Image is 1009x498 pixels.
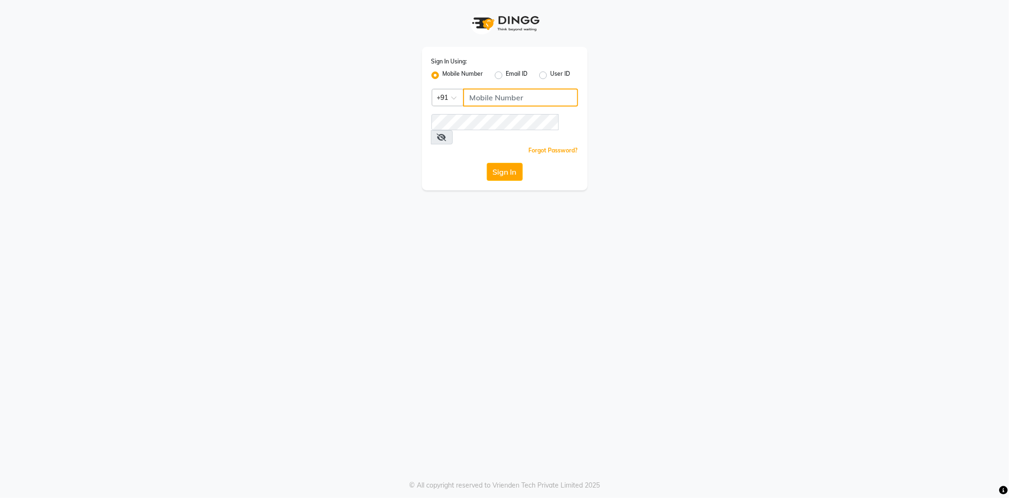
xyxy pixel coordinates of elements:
[551,70,570,81] label: User ID
[529,147,578,154] a: Forgot Password?
[487,163,523,181] button: Sign In
[463,89,578,107] input: Username
[467,9,543,37] img: logo1.svg
[443,70,483,81] label: Mobile Number
[431,57,467,66] label: Sign In Using:
[431,114,559,130] input: Username
[506,70,528,81] label: Email ID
